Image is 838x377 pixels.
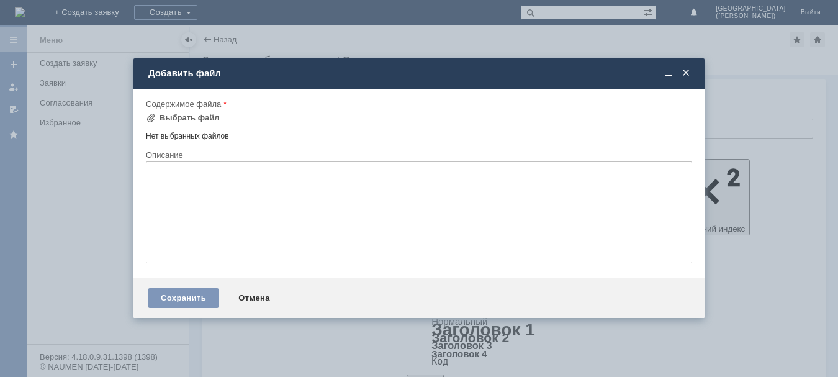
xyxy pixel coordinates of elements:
[160,113,220,123] div: Выбрать файл
[146,127,692,141] div: Нет выбранных файлов
[662,68,675,79] span: Свернуть (Ctrl + M)
[146,100,690,108] div: Содержимое файла
[146,151,690,159] div: Описание
[5,5,181,15] div: просьба удалить отложенные чеки
[148,68,692,79] div: Добавить файл
[680,68,692,79] span: Закрыть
